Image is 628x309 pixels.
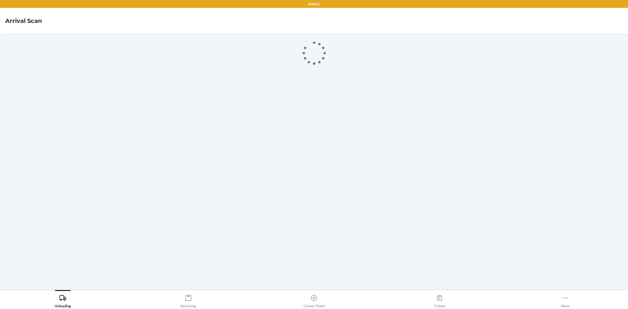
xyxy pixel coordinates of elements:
div: More [561,292,569,308]
div: Tickets [434,292,445,308]
p: EWR1 [308,1,320,7]
button: Create Ticket [251,290,377,308]
div: Unloading [55,292,71,308]
button: More [502,290,628,308]
div: Receiving [181,292,196,308]
button: Receiving [126,290,251,308]
button: Tickets [377,290,502,308]
div: Create Ticket [304,292,325,308]
h4: Arrival Scan [5,17,42,25]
